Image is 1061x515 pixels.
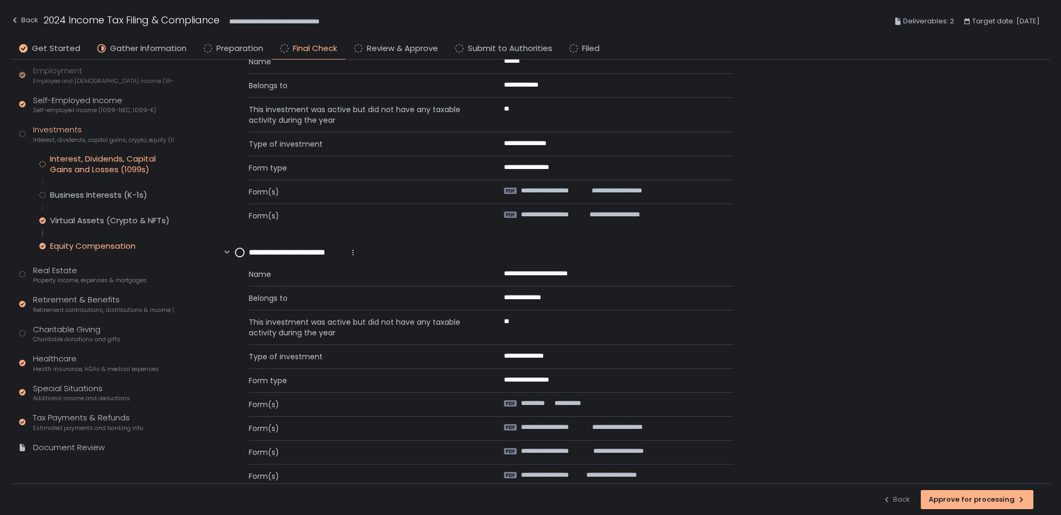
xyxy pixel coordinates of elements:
div: Approve for processing [929,495,1025,504]
span: Form(s) [249,210,478,221]
span: Gather Information [110,43,187,55]
span: Get Started [32,43,80,55]
div: Tax Payments & Refunds [33,412,143,432]
button: Approve for processing [921,490,1033,509]
span: Name [249,56,478,67]
span: Filed [582,43,600,55]
span: Belongs to [249,293,478,303]
span: Target date: [DATE] [972,15,1040,28]
div: Healthcare [33,353,159,373]
span: Form(s) [249,187,478,197]
span: Employee and [DEMOGRAPHIC_DATA] income (W-2s) [33,77,174,85]
div: Self-Employed Income [33,95,156,115]
button: Back [882,490,910,509]
span: Self-employed income (1099-NEC, 1099-K) [33,106,156,114]
span: This investment was active but did not have any taxable activity during the year [249,317,478,338]
span: Review & Approve [367,43,438,55]
span: Form(s) [249,447,478,458]
span: Deliverables: 2 [903,15,954,28]
span: Final Check [293,43,337,55]
span: Type of investment [249,351,478,362]
div: Document Review [33,442,105,454]
div: Interest, Dividends, Capital Gains and Losses (1099s) [50,154,174,175]
span: Charitable donations and gifts [33,335,121,343]
div: Investments [33,124,174,144]
span: Retirement contributions, distributions & income (1099-R, 5498) [33,306,174,314]
span: Form(s) [249,399,478,410]
h1: 2024 Income Tax Filing & Compliance [44,13,220,27]
div: Special Situations [33,383,130,403]
span: Form type [249,375,478,386]
span: Preparation [216,43,263,55]
div: Employment [33,65,174,85]
span: Interest, dividends, capital gains, crypto, equity (1099s, K-1s) [33,136,174,144]
span: Estimated payments and banking info [33,424,143,432]
div: Retirement & Benefits [33,294,174,314]
span: Form(s) [249,471,478,482]
span: This investment was active but did not have any taxable activity during the year [249,104,478,125]
span: Health insurance, HSAs & medical expenses [33,365,159,373]
span: Name [249,269,478,280]
span: Belongs to [249,80,478,91]
span: Submit to Authorities [468,43,552,55]
div: Back [11,14,38,27]
span: Property income, expenses & mortgages [33,276,147,284]
div: Real Estate [33,265,147,285]
div: Back [882,495,910,504]
span: Form(s) [249,423,478,434]
span: Type of investment [249,139,478,149]
button: Back [11,13,38,30]
div: Charitable Giving [33,324,121,344]
div: Business Interests (K-1s) [50,190,147,200]
div: Equity Compensation [50,241,136,251]
span: Form type [249,163,478,173]
div: Virtual Assets (Crypto & NFTs) [50,215,170,226]
span: Additional income and deductions [33,394,130,402]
